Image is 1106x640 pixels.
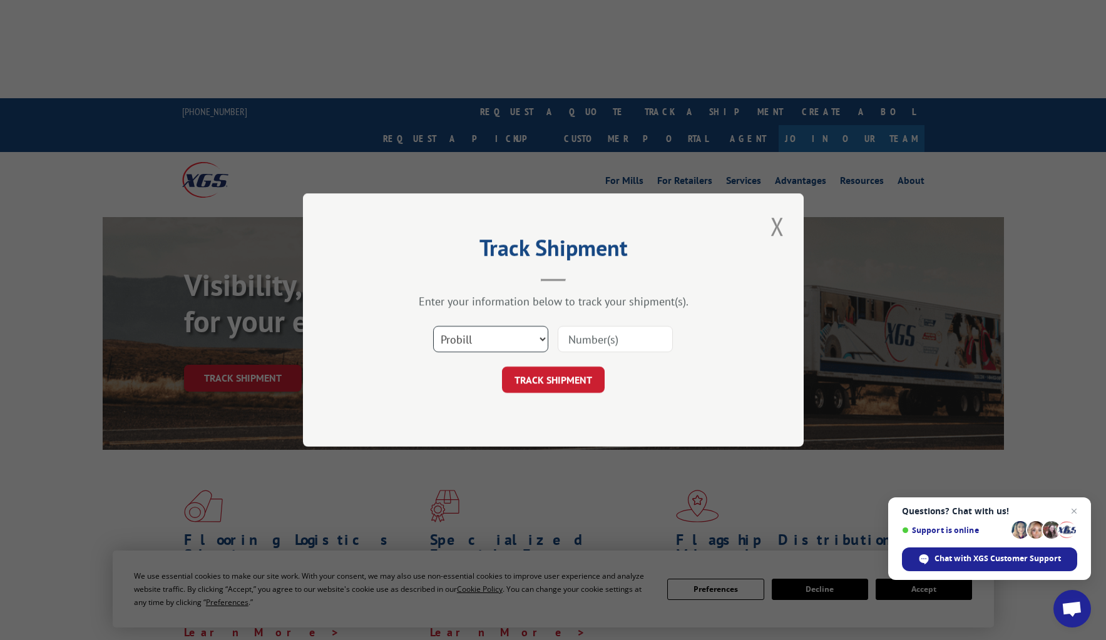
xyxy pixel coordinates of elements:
[558,326,673,352] input: Number(s)
[902,526,1007,535] span: Support is online
[934,553,1061,564] span: Chat with XGS Customer Support
[366,239,741,263] h2: Track Shipment
[902,547,1077,571] span: Chat with XGS Customer Support
[502,367,605,393] button: TRACK SHIPMENT
[366,294,741,308] div: Enter your information below to track your shipment(s).
[902,506,1077,516] span: Questions? Chat with us!
[1053,590,1091,627] a: Open chat
[767,209,788,243] button: Close modal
